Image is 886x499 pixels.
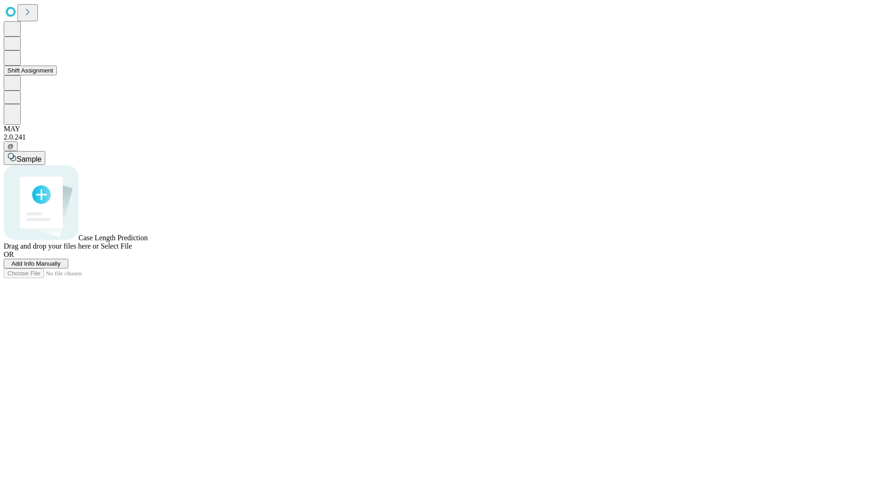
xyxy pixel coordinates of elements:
[12,260,61,267] span: Add Info Manually
[4,133,882,141] div: 2.0.241
[7,143,14,150] span: @
[17,155,42,163] span: Sample
[4,141,18,151] button: @
[101,242,132,250] span: Select File
[4,259,68,268] button: Add Info Manually
[78,234,148,242] span: Case Length Prediction
[4,125,882,133] div: MAY
[4,250,14,258] span: OR
[4,66,57,75] button: Shift Assignment
[4,151,45,165] button: Sample
[4,242,99,250] span: Drag and drop your files here or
